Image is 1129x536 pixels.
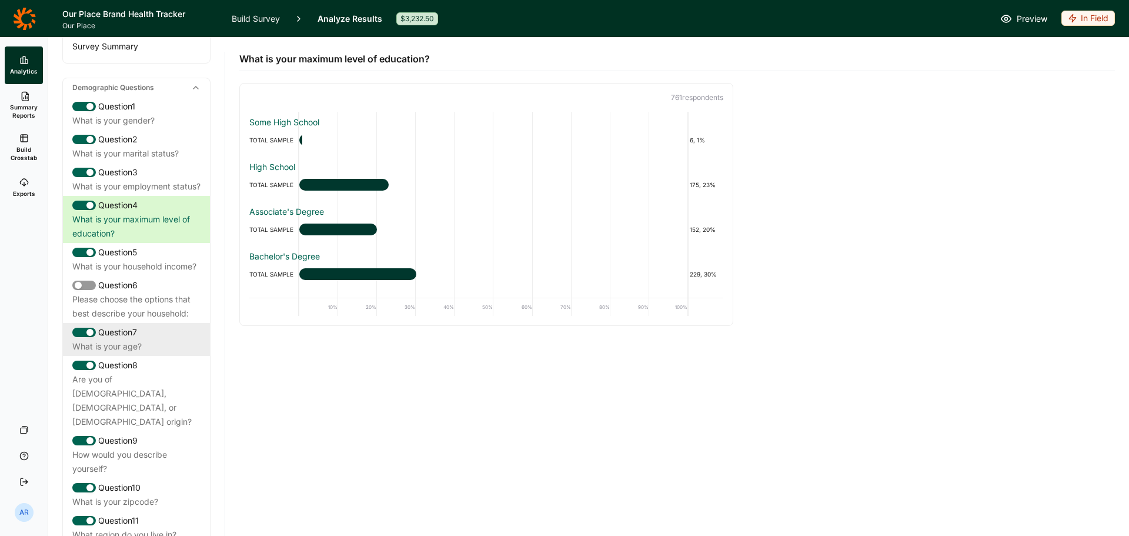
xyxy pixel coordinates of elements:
[249,295,723,307] div: Master's or Professional Degree
[688,178,723,192] div: 175, 23%
[396,12,438,25] div: $3,232.50
[249,93,723,102] p: 761 respondent s
[688,267,723,281] div: 229, 30%
[5,169,43,207] a: Exports
[72,448,201,476] div: How would you describe yourself?
[72,99,201,114] div: Question 1
[63,30,210,63] div: Survey Summary
[416,298,455,316] div: 40%
[72,114,201,128] div: What is your gender?
[5,126,43,169] a: Build Crosstab
[493,298,532,316] div: 60%
[249,251,723,262] div: Bachelor's Degree
[72,358,201,372] div: Question 8
[9,103,38,119] span: Summary Reports
[533,298,572,316] div: 70%
[72,434,201,448] div: Question 9
[455,298,493,316] div: 50%
[377,298,416,316] div: 30%
[62,7,218,21] h1: Our Place Brand Health Tracker
[72,259,201,274] div: What is your household income?
[63,78,210,97] div: Demographic Questions
[72,514,201,528] div: Question 11
[249,267,299,281] div: TOTAL SAMPLE
[72,339,201,354] div: What is your age?
[10,67,38,75] span: Analytics
[13,189,35,198] span: Exports
[72,165,201,179] div: Question 3
[62,21,218,31] span: Our Place
[249,133,299,147] div: TOTAL SAMPLE
[72,198,201,212] div: Question 4
[610,298,649,316] div: 90%
[249,178,299,192] div: TOTAL SAMPLE
[249,206,723,218] div: Associate's Degree
[72,132,201,147] div: Question 2
[72,245,201,259] div: Question 5
[1017,12,1047,26] span: Preview
[249,116,723,128] div: Some High School
[239,52,430,66] span: What is your maximum level of education?
[1061,11,1115,26] div: In Field
[72,325,201,339] div: Question 7
[72,147,201,161] div: What is your marital status?
[649,298,688,316] div: 100%
[72,278,201,292] div: Question 6
[15,503,34,522] div: AR
[1061,11,1115,27] button: In Field
[5,46,43,84] a: Analytics
[72,372,201,429] div: Are you of [DEMOGRAPHIC_DATA], [DEMOGRAPHIC_DATA], or [DEMOGRAPHIC_DATA] origin?
[299,298,338,316] div: 10%
[72,179,201,194] div: What is your employment status?
[1000,12,1047,26] a: Preview
[72,481,201,495] div: Question 10
[249,222,299,237] div: TOTAL SAMPLE
[572,298,610,316] div: 80%
[72,292,201,321] div: Please choose the options that best describe your household:
[72,495,201,509] div: What is your zipcode?
[338,298,377,316] div: 20%
[5,84,43,126] a: Summary Reports
[249,161,723,173] div: High School
[688,222,723,237] div: 152, 20%
[72,212,201,241] div: What is your maximum level of education?
[688,133,723,147] div: 6, 1%
[9,145,38,162] span: Build Crosstab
